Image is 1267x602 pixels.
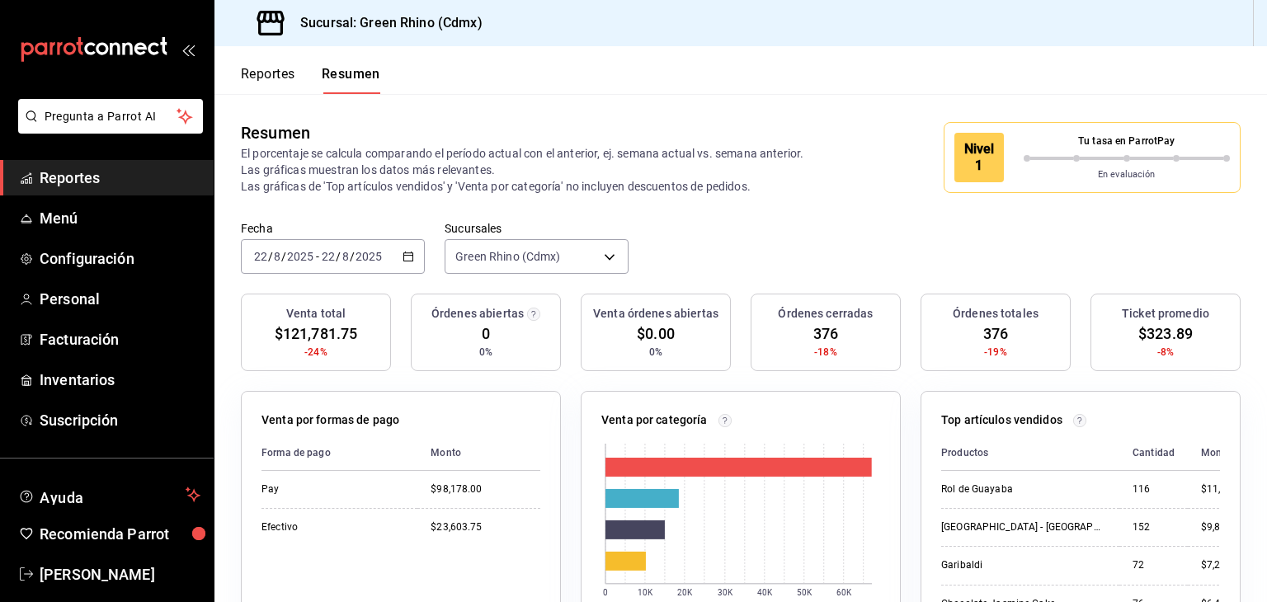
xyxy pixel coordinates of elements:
text: 30K [718,588,733,597]
div: Nivel 1 [954,133,1004,182]
span: - [316,250,319,263]
span: Reportes [40,167,200,189]
span: [PERSON_NAME] [40,563,200,586]
div: 72 [1133,558,1175,572]
div: navigation tabs [241,66,380,94]
div: $23,603.75 [431,520,540,534]
h3: Ticket promedio [1122,305,1209,322]
input: -- [321,250,336,263]
h3: Sucursal: Green Rhino (Cdmx) [287,13,483,33]
p: Top artículos vendidos [941,412,1062,429]
div: 116 [1133,482,1175,496]
span: 376 [813,322,838,345]
span: Green Rhino (Cdmx) [455,248,560,265]
div: [GEOGRAPHIC_DATA] - [GEOGRAPHIC_DATA] [941,520,1106,534]
label: Fecha [241,223,425,234]
input: ---- [355,250,383,263]
h3: Órdenes totales [953,305,1039,322]
span: Recomienda Parrot [40,523,200,545]
div: Efectivo [261,520,404,534]
p: El porcentaje se calcula comparando el período actual con el anterior, ej. semana actual vs. sema... [241,145,824,195]
p: Venta por formas de pago [261,412,399,429]
span: Inventarios [40,369,200,391]
text: 60K [836,588,852,597]
span: 0 [482,322,490,345]
button: open_drawer_menu [181,43,195,56]
span: / [350,250,355,263]
th: Cantidad [1119,435,1188,471]
span: / [268,250,273,263]
span: Facturación [40,328,200,350]
a: Pregunta a Parrot AI [12,120,203,137]
text: 0 [603,588,608,597]
div: Pay [261,482,404,496]
th: Monto [417,435,540,471]
span: 0% [649,345,662,360]
th: Forma de pago [261,435,417,471]
text: 40K [757,588,773,597]
h3: Órdenes cerradas [778,305,873,322]
span: Pregunta a Parrot AI [45,108,177,125]
span: Personal [40,288,200,310]
span: 0% [479,345,492,360]
label: Sucursales [445,223,629,234]
th: Monto [1188,435,1252,471]
div: 152 [1133,520,1175,534]
text: 10K [638,588,653,597]
span: / [336,250,341,263]
span: Suscripción [40,409,200,431]
input: -- [273,250,281,263]
p: Venta por categoría [601,412,708,429]
div: $98,178.00 [431,482,540,496]
th: Productos [941,435,1119,471]
span: Menú [40,207,200,229]
span: -24% [304,345,327,360]
span: $0.00 [637,322,675,345]
p: En evaluación [1024,168,1231,182]
button: Reportes [241,66,295,94]
span: / [281,250,286,263]
span: -8% [1157,345,1174,360]
span: 376 [983,322,1008,345]
div: Rol de Guayaba [941,482,1106,496]
div: $11,020.00 [1201,482,1252,496]
span: -19% [984,345,1007,360]
text: 20K [677,588,693,597]
text: 50K [797,588,812,597]
span: -18% [814,345,837,360]
span: Configuración [40,247,200,270]
p: Tu tasa en ParrotPay [1024,134,1231,148]
div: $9,880.00 [1201,520,1252,534]
div: $7,200.00 [1201,558,1252,572]
button: Pregunta a Parrot AI [18,99,203,134]
span: Ayuda [40,485,179,505]
span: $121,781.75 [275,322,357,345]
div: Garibaldi [941,558,1106,572]
input: ---- [286,250,314,263]
h3: Venta total [286,305,346,322]
h3: Venta órdenes abiertas [593,305,718,322]
button: Resumen [322,66,380,94]
h3: Órdenes abiertas [431,305,524,322]
input: -- [253,250,268,263]
input: -- [341,250,350,263]
div: Resumen [241,120,310,145]
span: $323.89 [1138,322,1193,345]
